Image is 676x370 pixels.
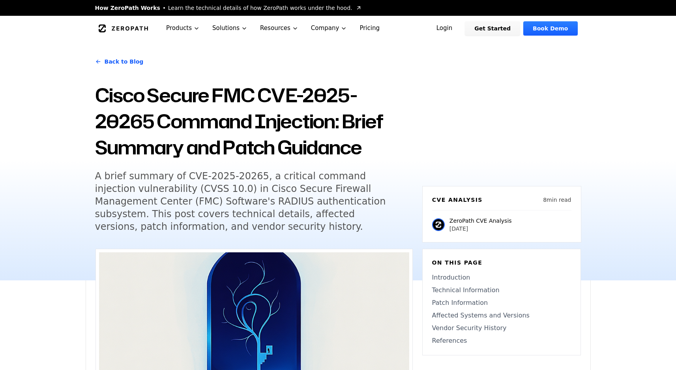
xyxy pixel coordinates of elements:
h6: CVE Analysis [432,196,483,204]
nav: Global [86,16,591,41]
span: How ZeroPath Works [95,4,160,12]
button: Company [305,16,354,41]
p: [DATE] [449,225,512,233]
p: 8 min read [543,196,571,204]
a: Affected Systems and Versions [432,311,571,320]
button: Solutions [206,16,254,41]
span: Learn the technical details of how ZeroPath works under the hood. [168,4,352,12]
a: Back to Blog [95,51,144,73]
img: ZeroPath CVE Analysis [432,218,445,231]
a: How ZeroPath WorksLearn the technical details of how ZeroPath works under the hood. [95,4,362,12]
h1: Cisco Secure FMC CVE-2025-20265 Command Injection: Brief Summary and Patch Guidance [95,82,413,160]
p: ZeroPath CVE Analysis [449,217,512,225]
a: Technical Information [432,285,571,295]
a: Vendor Security History [432,323,571,333]
h6: On this page [432,259,571,267]
h5: A brief summary of CVE-2025-20265, a critical command injection vulnerability (CVSS 10.0) in Cisc... [95,170,398,233]
a: Patch Information [432,298,571,308]
a: Introduction [432,273,571,282]
a: Pricing [353,16,386,41]
a: Book Demo [523,21,577,36]
button: Products [160,16,206,41]
a: Get Started [465,21,520,36]
a: Login [427,21,462,36]
button: Resources [254,16,305,41]
a: References [432,336,571,346]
